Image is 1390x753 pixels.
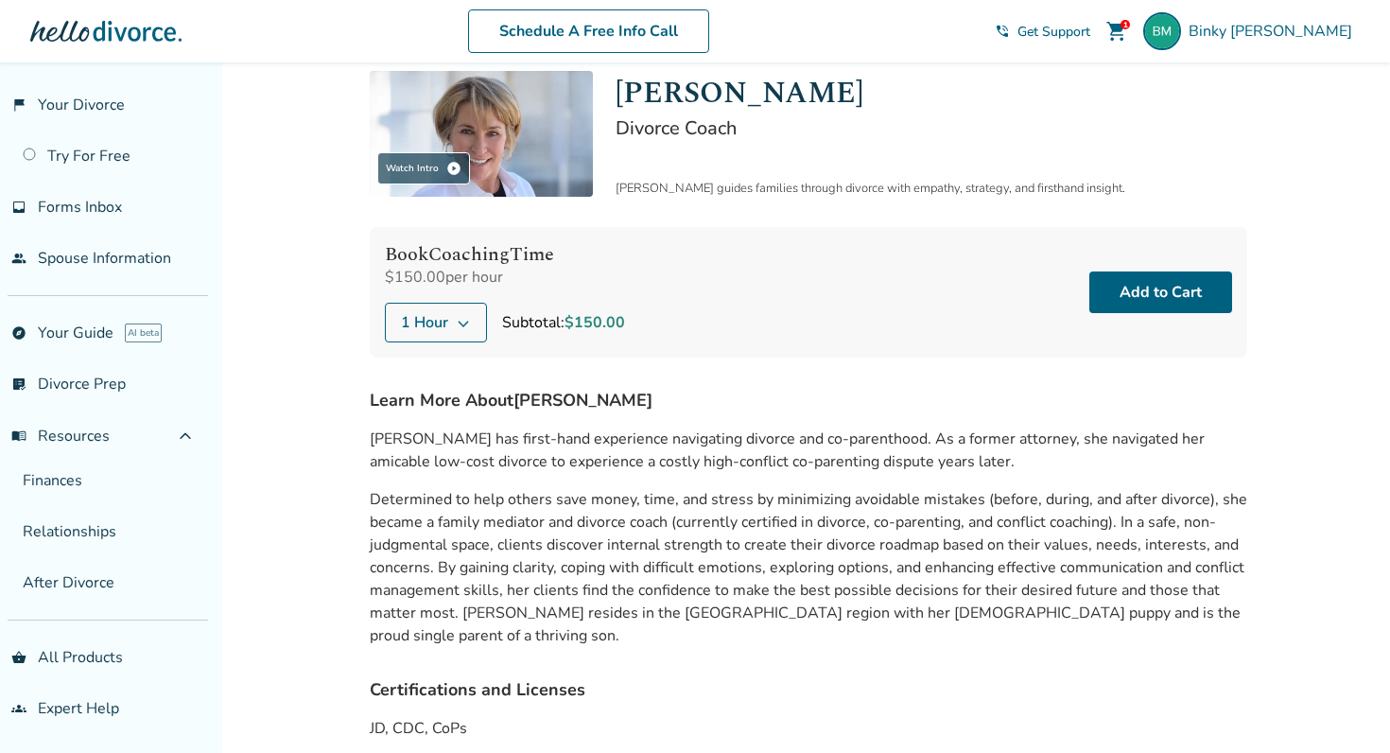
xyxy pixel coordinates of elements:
[385,267,625,288] div: $150.00 per hour
[370,388,1247,412] h4: Learn More About [PERSON_NAME]
[1089,271,1232,313] button: Add to Cart
[995,24,1010,39] span: phone_in_talk
[565,312,625,333] span: $150.00
[11,200,26,215] span: inbox
[385,303,487,342] button: 1 Hour
[11,650,26,665] span: shopping_basket
[370,717,1247,740] p: JD, CDC, CoPs
[11,376,26,392] span: list_alt_check
[11,325,26,341] span: explore
[446,161,461,176] span: play_circle
[616,115,1247,141] h2: Divorce Coach
[38,197,122,218] span: Forms Inbox
[370,71,593,197] img: Kim Goodman
[385,242,625,267] h4: Book Coaching Time
[11,251,26,266] span: people
[616,180,1247,197] div: [PERSON_NAME] guides families through divorce with empathy, strategy, and firsthand insight.
[370,488,1247,647] p: Determined to help others save money, time, and stress by minimizing avoidable mistakes (before, ...
[1295,662,1390,753] iframe: Chat Widget
[1105,20,1128,43] span: shopping_cart
[370,429,1205,472] span: [PERSON_NAME] has first-hand experience navigating divorce and co-parenthood. As a former attorne...
[401,311,448,334] span: 1 Hour
[370,677,1247,702] h4: Certifications and Licenses
[468,9,709,53] a: Schedule A Free Info Call
[502,311,625,334] div: Subtotal:
[11,701,26,716] span: groups
[11,97,26,113] span: flag_2
[125,324,162,342] span: AI beta
[1121,20,1130,29] div: 1
[1017,23,1090,41] span: Get Support
[174,425,197,447] span: expand_less
[377,152,470,184] div: Watch Intro
[11,429,26,444] span: menu_book
[995,23,1090,41] a: phone_in_talkGet Support
[616,71,1247,115] h1: [PERSON_NAME]
[11,426,110,447] span: Resources
[1189,21,1360,42] span: Binky [PERSON_NAME]
[1143,12,1181,50] img: binkyvm@gmail.com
